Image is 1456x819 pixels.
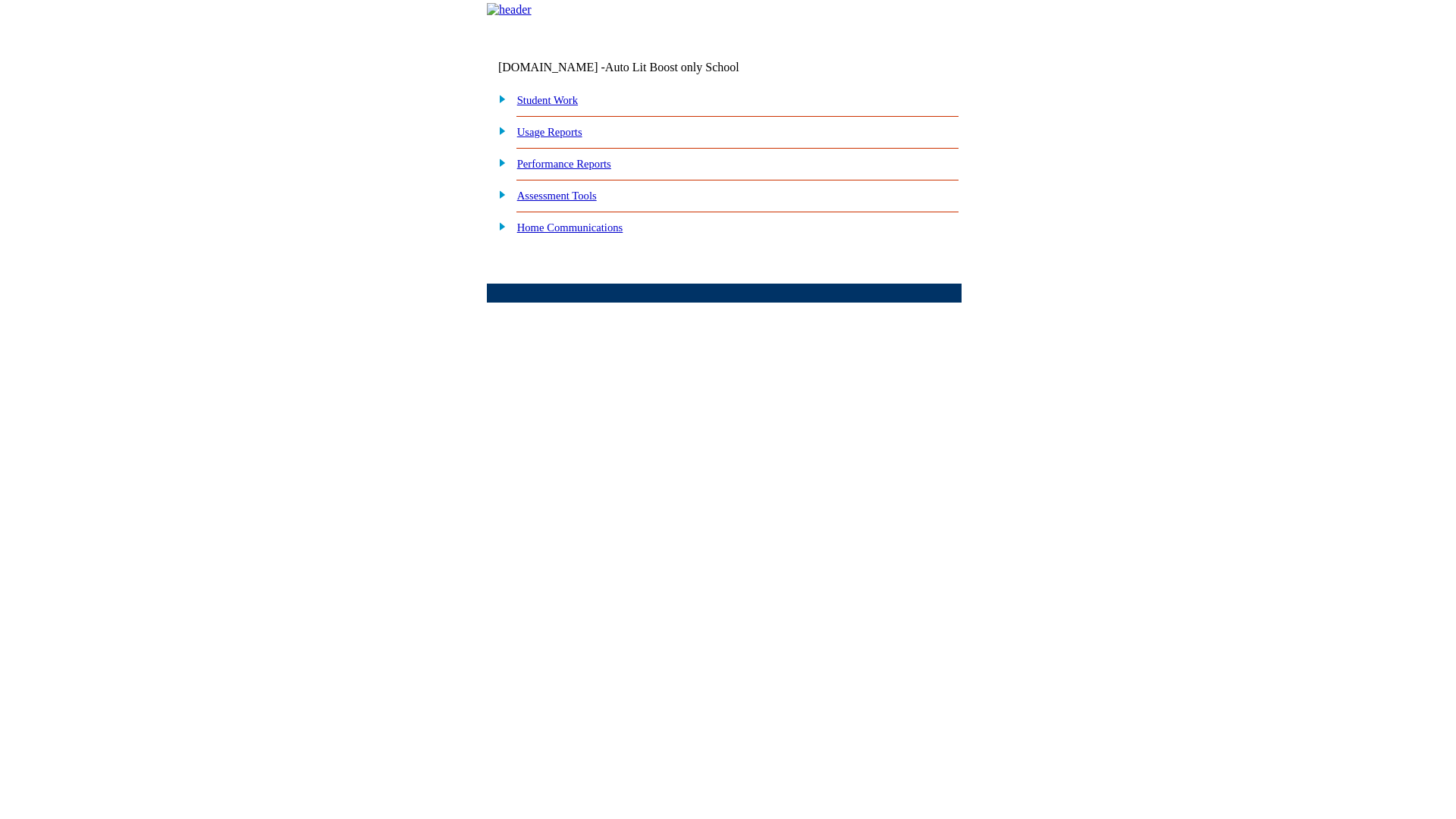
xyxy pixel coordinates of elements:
[517,221,623,234] a: Home Communications
[517,94,578,106] a: Student Work
[491,92,507,105] img: plus.gif
[517,126,582,138] a: Usage Reports
[498,61,777,74] td: [DOMAIN_NAME] -
[517,190,597,202] a: Assessment Tools
[517,158,611,170] a: Performance Reports
[491,124,507,137] img: plus.gif
[605,61,739,74] nobr: Auto Lit Boost only School
[487,3,532,17] img: header
[491,155,507,169] img: plus.gif
[491,187,507,201] img: plus.gif
[491,219,507,233] img: plus.gif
